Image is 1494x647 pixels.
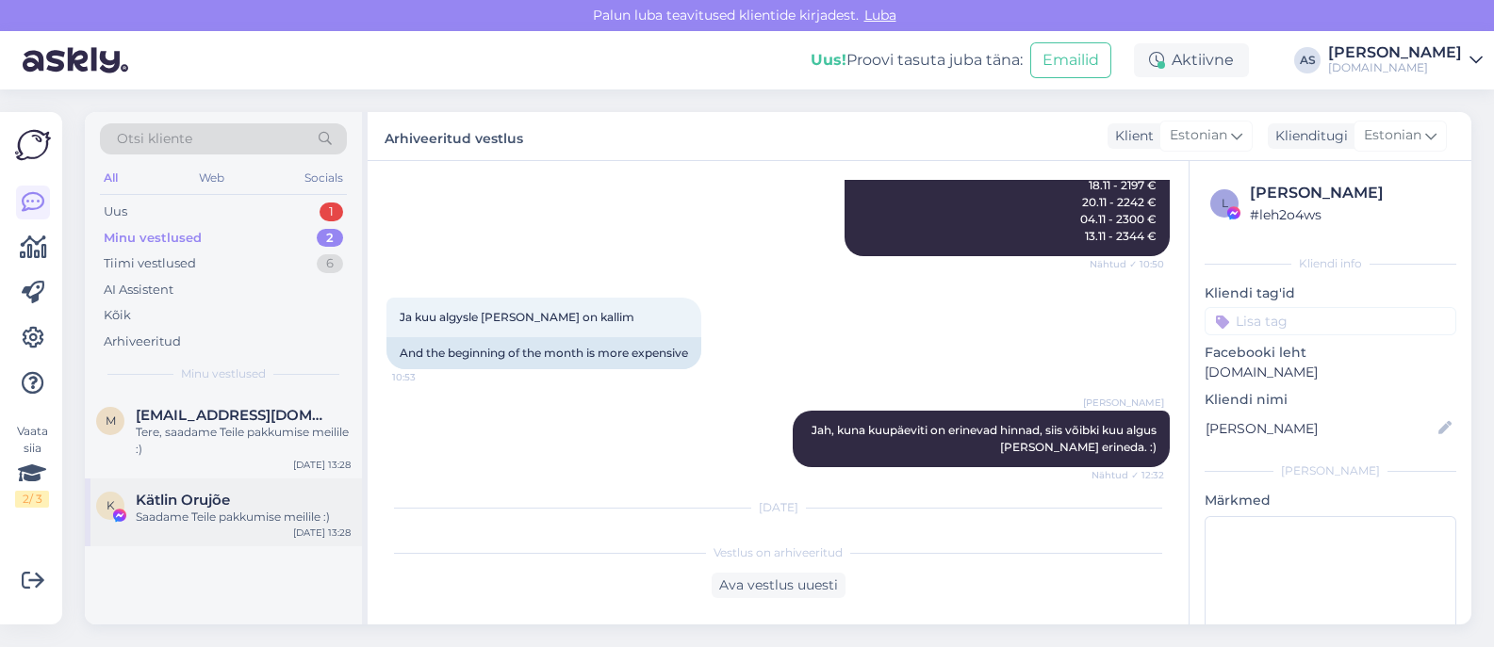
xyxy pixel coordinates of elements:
span: mkaarlop@gmail.com [136,407,332,424]
p: Märkmed [1205,491,1456,510]
div: [DOMAIN_NAME] [1328,60,1462,75]
div: [DATE] 13:28 [293,526,351,540]
span: m [106,413,116,428]
span: K [107,498,115,512]
div: Vaata siia [15,423,49,508]
div: 2 / 3 [15,491,49,508]
div: Proovi tasuta juba täna: [811,49,1023,72]
div: # leh2o4ws [1250,204,1451,225]
div: Uus [104,202,127,221]
div: Klienditugi [1268,126,1348,146]
div: Aktiivne [1134,43,1249,77]
div: Kliendi info [1205,255,1456,272]
span: 10:53 [392,370,463,384]
div: [PERSON_NAME] [1250,182,1451,204]
span: l [1222,196,1228,210]
p: Kliendi nimi [1205,390,1456,410]
div: 1 [320,202,343,221]
div: [DATE] 13:28 [293,458,351,472]
a: [PERSON_NAME][DOMAIN_NAME] [1328,45,1483,75]
div: All [100,166,122,190]
span: Luba [859,7,902,24]
div: Ava vestlus uuesti [712,573,846,598]
div: [PERSON_NAME] [1328,45,1462,60]
span: Vestlus on arhiveeritud [714,544,843,561]
div: [DATE] [386,499,1170,516]
div: And the beginning of the month is more expensive [386,337,701,369]
span: Otsi kliente [117,129,192,149]
label: Arhiveeritud vestlus [385,123,523,149]
div: Socials [301,166,347,190]
span: Ja kuu algysle [PERSON_NAME] on kallim [400,310,634,324]
div: Arhiveeritud [104,332,181,351]
div: [PERSON_NAME] [1205,462,1456,479]
p: Facebooki leht [1205,343,1456,363]
span: Nähtud ✓ 10:50 [1090,257,1164,271]
span: Jah, kuna kuupäeviti on erinevad hinnad, siis võibki kuu algus [PERSON_NAME] erineda. :) [812,423,1159,454]
p: Kliendi tag'id [1205,283,1456,303]
div: Minu vestlused [104,229,202,248]
button: Emailid [1030,42,1111,78]
div: Klient [1108,126,1154,146]
div: 2 [317,229,343,248]
span: [PERSON_NAME] [1083,396,1164,410]
input: Lisa tag [1205,307,1456,335]
input: Lisa nimi [1206,418,1435,439]
b: Uus! [811,51,846,69]
img: Askly Logo [15,127,51,163]
span: Estonian [1170,125,1227,146]
div: Saadame Teile pakkumise meilile :) [136,509,351,526]
span: Minu vestlused [181,365,266,382]
div: Tere, saadame Teile pakkumise meilile :) [136,424,351,458]
p: [DOMAIN_NAME] [1205,363,1456,382]
span: Nähtud ✓ 12:32 [1092,468,1164,482]
div: AI Assistent [104,281,173,299]
div: AS [1294,47,1321,73]
span: Kätlin Orujõe [136,492,230,509]
span: Estonian [1364,125,1421,146]
div: Web [195,166,228,190]
div: Kõik [104,306,131,325]
div: 6 [317,254,343,273]
div: Tiimi vestlused [104,254,196,273]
